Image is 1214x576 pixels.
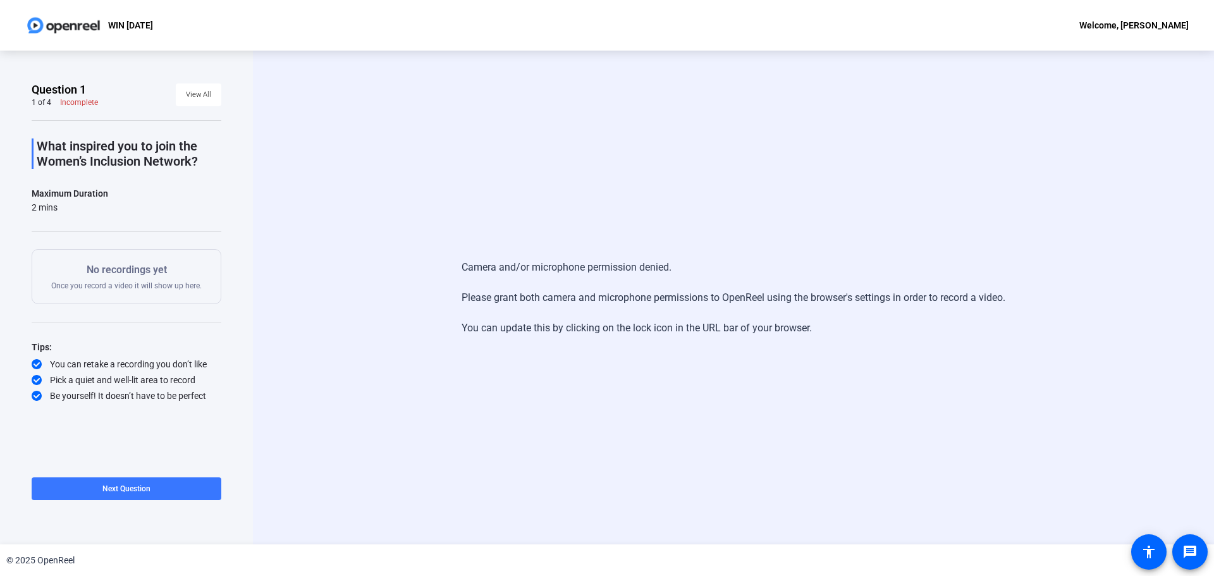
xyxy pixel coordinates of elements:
span: View All [186,85,211,104]
div: 1 of 4 [32,97,51,107]
div: Be yourself! It doesn’t have to be perfect [32,389,221,402]
div: Tips: [32,340,221,355]
div: Once you record a video it will show up here. [51,262,202,291]
img: OpenReel logo [25,13,102,38]
div: Welcome, [PERSON_NAME] [1079,18,1189,33]
p: WIN [DATE] [108,18,153,33]
p: What inspired you to join the Women’s Inclusion Network? [37,138,221,169]
div: Maximum Duration [32,186,108,201]
div: Pick a quiet and well-lit area to record [32,374,221,386]
p: No recordings yet [51,262,202,278]
mat-icon: message [1182,544,1198,560]
button: Next Question [32,477,221,500]
span: Next Question [102,484,150,493]
span: Question 1 [32,82,86,97]
mat-icon: accessibility [1141,544,1156,560]
div: Incomplete [60,97,98,107]
div: Camera and/or microphone permission denied. Please grant both camera and microphone permissions t... [462,247,1005,348]
div: © 2025 OpenReel [6,554,75,567]
button: View All [176,83,221,106]
div: You can retake a recording you don’t like [32,358,221,371]
div: 2 mins [32,201,108,214]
